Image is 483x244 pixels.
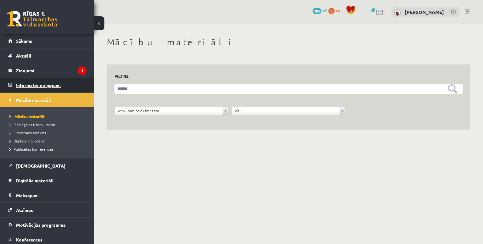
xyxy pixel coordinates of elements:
[9,114,46,119] span: Mācību materiāli
[8,173,86,188] a: Digitālie materiāli
[8,188,86,202] a: Maksājumi
[8,158,86,173] a: [DEMOGRAPHIC_DATA]
[235,107,337,115] span: Visi
[9,130,46,135] span: Literatūras saraksts
[336,8,340,13] span: xp
[9,122,55,127] span: Pieslēgties Uzdevumiem
[115,107,228,115] a: Jebkuram priekšmetam
[16,97,51,103] span: Mācību materiāli
[16,222,66,228] span: Motivācijas programma
[9,146,88,152] a: Publicētas konferences
[8,218,86,232] a: Motivācijas programma
[78,66,86,75] i: 1
[405,9,444,15] a: [PERSON_NAME]
[16,53,31,58] span: Aktuāli
[9,114,88,119] a: Mācību materiāli
[8,78,86,92] a: Informatīvie ziņojumi
[313,8,321,14] span: 104
[232,107,346,115] a: Visi
[8,63,86,78] a: Ziņojumi1
[328,8,343,13] a: 0 xp
[16,178,53,183] span: Digitālie materiāli
[9,138,44,143] span: Digitālā bibliotēka
[107,37,470,47] h1: Mācību materiāli
[114,72,455,80] h3: Filtrs
[16,207,33,213] span: Atzīmes
[16,163,65,169] span: [DEMOGRAPHIC_DATA]
[7,11,57,27] a: Rīgas 1. Tālmācības vidusskola
[16,63,86,78] legend: Ziņojumi
[9,138,88,144] a: Digitālā bibliotēka
[16,78,86,92] legend: Informatīvie ziņojumi
[16,38,32,44] span: Sākums
[9,122,88,127] a: Pieslēgties Uzdevumiem
[394,9,401,16] img: Paula Stepēna
[16,237,42,242] span: Konferences
[8,34,86,48] a: Sākums
[328,8,335,14] span: 0
[322,8,327,13] span: mP
[9,147,53,152] span: Publicētas konferences
[8,93,86,107] a: Mācību materiāli
[9,130,88,136] a: Literatūras saraksts
[8,48,86,63] a: Aktuāli
[8,203,86,217] a: Atzīmes
[117,107,220,115] span: Jebkuram priekšmetam
[313,8,327,13] a: 104 mP
[16,188,86,202] legend: Maksājumi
